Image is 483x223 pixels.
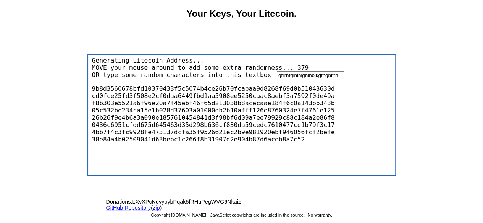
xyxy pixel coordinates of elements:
span: MOVE your mouse around to add some extra randomness... [90,62,296,71]
span: OR type some random characters into this textbox [90,69,273,79]
span: ( ) [99,205,278,211]
span: LXvXPcNqvyoybPqak5fRHuPegWVG6Nkaiz [99,199,278,205]
span: Generating Litecoin Address... [90,55,206,64]
span: No warranty. [307,209,333,221]
h2: Your Keys, Your Litecoin. [87,8,396,19]
span: Copyright [DOMAIN_NAME]. [150,209,208,221]
span: Donations: [106,199,132,205]
span: JavaScript copyrights are included in the source. [209,209,305,221]
a: zip [153,205,160,211]
span: 379 [296,62,310,71]
a: GitHub Repository [106,205,151,211]
div: 9b8d3560678bfd10370433f5c5074b4ce26b70fcabaa9d8268f69d0b51043630dcd0fce25fd3f508e2cf0daa6449fbd1a... [90,79,338,149]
